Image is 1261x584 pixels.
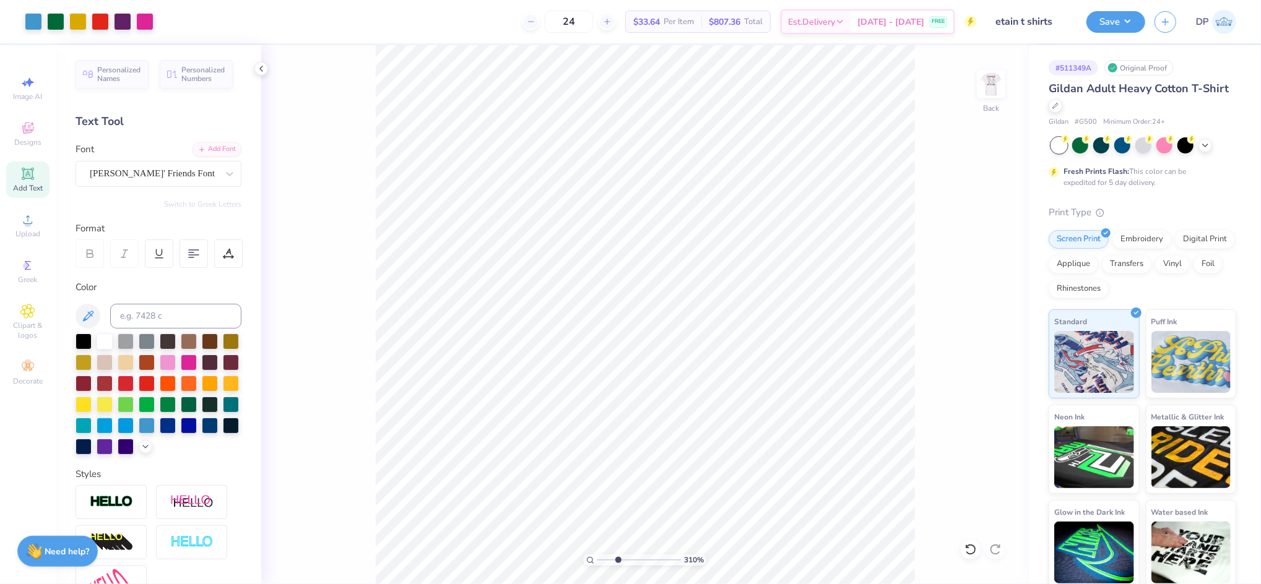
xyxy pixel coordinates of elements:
[1049,117,1068,127] span: Gildan
[76,113,241,130] div: Text Tool
[684,554,704,565] span: 310 %
[15,229,40,239] span: Upload
[14,137,41,147] span: Designs
[1064,166,1129,176] strong: Fresh Prints Flash:
[170,494,214,510] img: Shadow
[14,92,43,101] span: Image AI
[932,17,945,26] span: FREE
[164,199,241,209] button: Switch to Greek Letters
[664,15,694,28] span: Per Item
[193,142,241,157] div: Add Font
[1194,255,1223,273] div: Foil
[76,142,94,157] label: Font
[76,280,241,294] div: Color
[1212,10,1236,34] img: Darlene Padilla
[1064,166,1216,188] div: This color can be expedited for 5 day delivery.
[1102,255,1151,273] div: Transfers
[90,495,133,509] img: Stroke
[1054,505,1125,518] span: Glow in the Dark Ink
[983,103,999,114] div: Back
[1196,15,1209,29] span: DP
[1151,522,1231,583] img: Water based Ink
[1151,331,1231,393] img: Puff Ink
[1151,426,1231,488] img: Metallic & Glitter Ink
[6,320,50,340] span: Clipart & logos
[1054,315,1087,328] span: Standard
[1049,255,1098,273] div: Applique
[979,72,1003,97] img: Back
[1151,315,1177,328] span: Puff Ink
[986,9,1077,34] input: Untitled Design
[1104,60,1174,75] div: Original Proof
[1075,117,1097,127] span: # G500
[90,533,133,552] img: 3d Illusion
[1103,117,1165,127] span: Minimum Order: 24 +
[13,183,43,193] span: Add Text
[76,467,241,481] div: Styles
[76,221,243,236] div: Format
[170,535,214,549] img: Negative Space
[545,11,593,33] input: – –
[1151,505,1208,518] span: Water based Ink
[110,304,241,328] input: e.g. 7428 c
[1054,410,1085,423] span: Neon Ink
[181,66,225,83] span: Personalized Numbers
[1049,205,1236,220] div: Print Type
[1112,230,1171,249] div: Embroidery
[1155,255,1190,273] div: Vinyl
[1151,410,1224,423] span: Metallic & Glitter Ink
[97,66,141,83] span: Personalized Names
[1049,60,1098,75] div: # 511349A
[1049,230,1109,249] div: Screen Print
[857,15,924,28] span: [DATE] - [DATE]
[709,15,740,28] span: $807.36
[13,376,43,386] span: Decorate
[1054,522,1134,583] img: Glow in the Dark Ink
[1196,10,1236,34] a: DP
[45,546,90,557] strong: Need help?
[744,15,763,28] span: Total
[788,15,835,28] span: Est. Delivery
[19,275,38,285] span: Greek
[1049,280,1109,298] div: Rhinestones
[1086,11,1145,33] button: Save
[1049,81,1229,96] span: Gildan Adult Heavy Cotton T-Shirt
[1054,426,1134,488] img: Neon Ink
[633,15,660,28] span: $33.64
[1175,230,1235,249] div: Digital Print
[1054,331,1134,393] img: Standard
